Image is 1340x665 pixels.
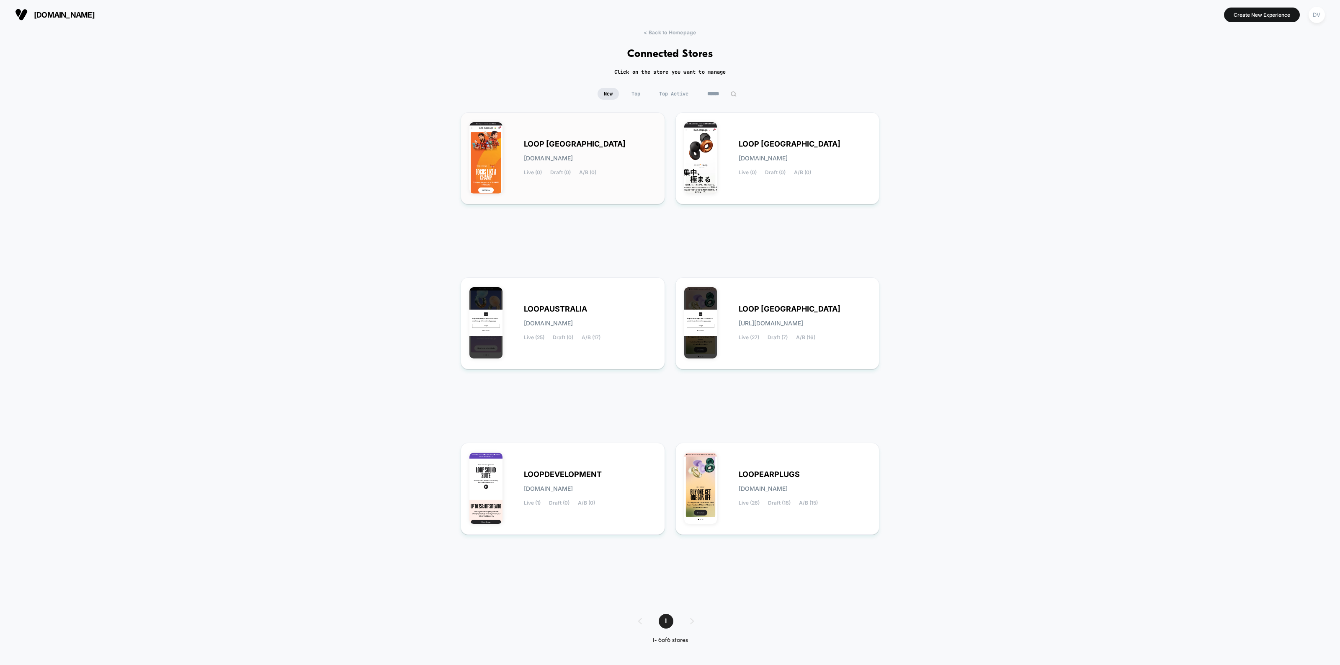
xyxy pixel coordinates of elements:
[579,170,596,175] span: A/B (0)
[524,500,541,506] span: Live (1)
[524,320,573,326] span: [DOMAIN_NAME]
[13,8,97,21] button: [DOMAIN_NAME]
[524,141,626,147] span: LOOP [GEOGRAPHIC_DATA]
[524,486,573,492] span: [DOMAIN_NAME]
[739,320,803,326] span: [URL][DOMAIN_NAME]
[524,335,544,340] span: Live (25)
[553,335,573,340] span: Draft (0)
[469,287,502,358] img: LOOPAUSTRALIA
[524,170,542,175] span: Live (0)
[625,88,647,100] span: Top
[739,141,840,147] span: LOOP [GEOGRAPHIC_DATA]
[739,472,800,477] span: LOOPEARPLUGS
[768,500,791,506] span: Draft (18)
[794,170,811,175] span: A/B (0)
[614,69,726,75] h2: Click on the store you want to manage
[799,500,818,506] span: A/B (15)
[765,170,786,175] span: Draft (0)
[34,10,95,19] span: [DOMAIN_NAME]
[582,335,600,340] span: A/B (17)
[730,91,737,97] img: edit
[739,500,760,506] span: Live (26)
[469,122,502,193] img: LOOP_INDIA
[1306,6,1327,23] button: DV
[1309,7,1325,23] div: DV
[630,637,711,644] div: 1 - 6 of 6 stores
[739,335,759,340] span: Live (27)
[768,335,788,340] span: Draft (7)
[15,8,28,21] img: Visually logo
[524,155,573,161] span: [DOMAIN_NAME]
[578,500,595,506] span: A/B (0)
[739,486,788,492] span: [DOMAIN_NAME]
[644,29,696,36] span: < Back to Homepage
[739,306,840,312] span: LOOP [GEOGRAPHIC_DATA]
[684,122,717,193] img: LOOP_JAPAN
[684,453,717,524] img: LOOPEARPLUGS
[550,170,571,175] span: Draft (0)
[1224,8,1300,22] button: Create New Experience
[796,335,815,340] span: A/B (16)
[469,453,502,524] img: LOOPDEVELOPMENT
[684,287,717,358] img: LOOP_UNITED_STATES
[627,48,713,60] h1: Connected Stores
[659,614,673,629] span: 1
[739,170,757,175] span: Live (0)
[549,500,569,506] span: Draft (0)
[739,155,788,161] span: [DOMAIN_NAME]
[524,472,602,477] span: LOOPDEVELOPMENT
[524,306,587,312] span: LOOPAUSTRALIA
[598,88,619,100] span: New
[653,88,695,100] span: Top Active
